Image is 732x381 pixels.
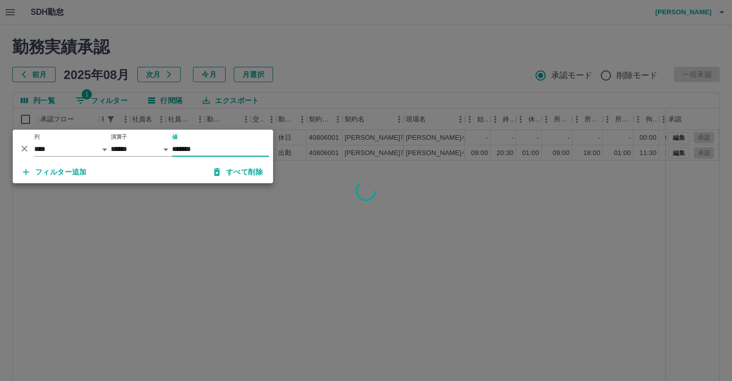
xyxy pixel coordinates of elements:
[206,163,271,181] button: すべて削除
[15,163,95,181] button: フィルター追加
[111,133,127,141] label: 演算子
[172,133,178,141] label: 値
[34,133,40,141] label: 列
[17,141,32,156] button: 削除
